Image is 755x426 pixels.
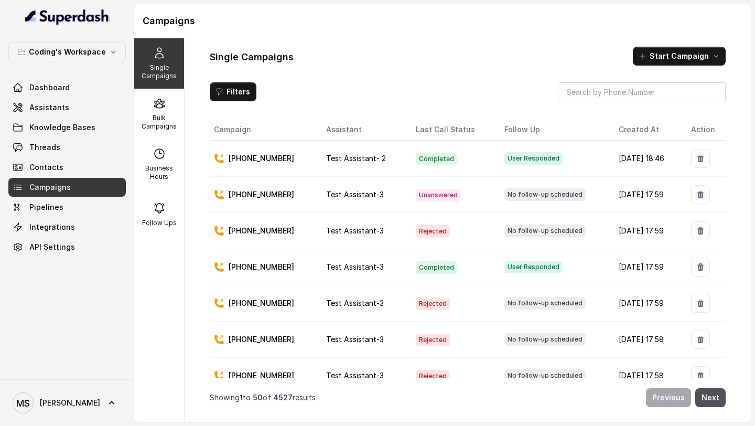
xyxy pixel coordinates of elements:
th: Assistant [318,119,407,141]
p: Single Campaigns [138,63,180,80]
p: Bulk Campaigns [138,114,180,131]
span: Threads [29,142,60,153]
span: Test Assistant-3 [326,190,384,199]
h1: Campaigns [143,13,742,29]
p: Follow Ups [142,219,177,227]
th: Last Call Status [407,119,496,141]
span: No follow-up scheduled [504,188,586,201]
span: Unanswered [416,189,461,201]
p: [PHONE_NUMBER] [229,189,294,200]
p: Coding's Workspace [29,46,106,58]
button: Next [695,388,726,407]
button: Previous [646,388,691,407]
th: Campaign [210,119,318,141]
text: MS [16,398,30,409]
span: Test Assistant-3 [326,299,384,307]
a: [PERSON_NAME] [8,388,126,418]
p: [PHONE_NUMBER] [229,370,294,381]
td: [DATE] 17:58 [610,322,683,358]
th: Created At [610,119,683,141]
button: Filters [210,82,256,101]
span: No follow-up scheduled [504,297,586,310]
span: Completed [416,261,457,274]
span: API Settings [29,242,75,252]
td: [DATE] 17:59 [610,249,683,285]
span: No follow-up scheduled [504,369,586,382]
span: Pipelines [29,202,63,212]
nav: Pagination [210,382,726,413]
span: Test Assistant- 2 [326,154,386,163]
button: Coding's Workspace [8,42,126,61]
a: Campaigns [8,178,126,197]
span: No follow-up scheduled [504,225,586,237]
p: [PHONE_NUMBER] [229,262,294,272]
p: [PHONE_NUMBER] [229,334,294,345]
span: User Responded [504,152,563,165]
a: Knowledge Bases [8,118,126,137]
a: Pipelines [8,198,126,217]
p: [PHONE_NUMBER] [229,153,294,164]
span: 50 [253,393,263,402]
h1: Single Campaigns [210,49,294,66]
span: No follow-up scheduled [504,333,586,346]
span: Rejected [416,370,450,382]
a: Assistants [8,98,126,117]
img: light.svg [25,8,110,25]
span: Test Assistant-3 [326,226,384,235]
p: Showing to of results [210,392,316,403]
span: 4527 [273,393,293,402]
span: Rejected [416,297,450,310]
a: Contacts [8,158,126,177]
a: Integrations [8,218,126,237]
span: Dashboard [29,82,70,93]
a: Dashboard [8,78,126,97]
td: [DATE] 17:59 [610,177,683,213]
td: [DATE] 17:58 [610,358,683,394]
span: Contacts [29,162,63,173]
span: Test Assistant-3 [326,262,384,271]
span: Test Assistant-3 [326,335,384,344]
span: Rejected [416,225,450,238]
p: [PHONE_NUMBER] [229,298,294,308]
p: Business Hours [138,164,180,181]
th: Action [683,119,726,141]
input: Search by Phone Number [558,82,726,102]
span: 1 [240,393,243,402]
span: Completed [416,153,457,165]
th: Follow Up [496,119,610,141]
span: [PERSON_NAME] [40,398,100,408]
span: User Responded [504,261,563,273]
td: [DATE] 17:59 [610,213,683,249]
span: Integrations [29,222,75,232]
a: API Settings [8,238,126,257]
span: Assistants [29,102,69,113]
span: Campaigns [29,182,71,193]
span: Rejected [416,334,450,346]
p: [PHONE_NUMBER] [229,226,294,236]
button: Start Campaign [633,47,726,66]
span: Test Assistant-3 [326,371,384,380]
td: [DATE] 18:46 [610,141,683,177]
a: Threads [8,138,126,157]
span: Knowledge Bases [29,122,95,133]
td: [DATE] 17:59 [610,285,683,322]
